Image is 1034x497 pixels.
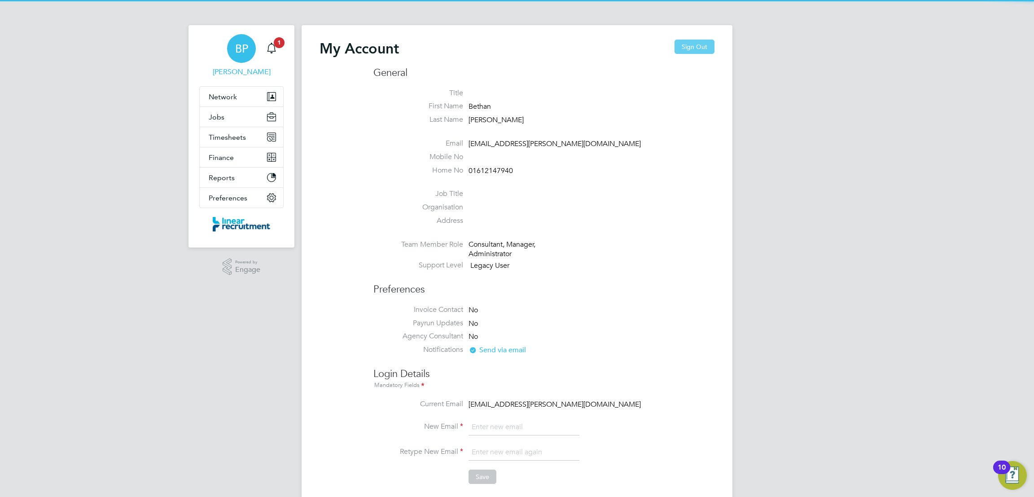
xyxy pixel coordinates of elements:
[469,240,554,259] div: Consultant, Manager, Administrator
[263,34,280,63] a: 1
[373,189,463,199] label: Job Title
[200,107,283,127] button: Jobs
[373,102,463,111] label: First Name
[235,258,260,266] span: Powered by
[200,168,283,187] button: Reports
[209,113,224,121] span: Jobs
[373,115,463,124] label: Last Name
[469,306,478,315] span: No
[200,188,283,208] button: Preferences
[209,194,247,202] span: Preferences
[373,216,463,226] label: Address
[373,240,463,249] label: Team Member Role
[373,203,463,212] label: Organisation
[469,419,579,435] input: Enter new email
[200,87,283,106] button: Network
[223,258,261,275] a: Powered byEngage
[200,127,283,147] button: Timesheets
[998,461,1027,490] button: Open Resource Center, 10 new notifications
[675,40,714,54] button: Sign Out
[373,67,714,80] h3: General
[469,319,478,328] span: No
[469,139,641,148] span: [EMAIL_ADDRESS][PERSON_NAME][DOMAIN_NAME]
[998,467,1006,479] div: 10
[199,67,284,77] span: Bethan Parr
[373,447,463,457] label: Retype New Email
[235,43,248,54] span: BP
[470,262,509,271] span: Legacy User
[373,381,714,390] div: Mandatory Fields
[373,399,463,409] label: Current Email
[373,274,714,296] h3: Preferences
[373,89,463,98] label: Title
[200,147,283,167] button: Finance
[209,133,246,142] span: Timesheets
[199,217,284,231] a: Go to home page
[373,319,463,328] label: Payrun Updates
[469,346,526,355] span: Send via email
[373,359,714,390] h3: Login Details
[320,40,399,58] h2: My Account
[373,345,463,355] label: Notifications
[469,166,513,175] span: 01612147940
[373,332,463,341] label: Agency Consultant
[469,115,524,124] span: [PERSON_NAME]
[373,139,463,148] label: Email
[373,166,463,175] label: Home No
[209,173,235,182] span: Reports
[213,217,270,231] img: linearrecruitment-logo-retina.png
[199,34,284,77] a: BP[PERSON_NAME]
[373,422,463,431] label: New Email
[373,152,463,162] label: Mobile No
[209,93,237,101] span: Network
[373,261,463,270] label: Support Level
[469,400,641,409] span: [EMAIL_ADDRESS][PERSON_NAME][DOMAIN_NAME]
[469,333,478,342] span: No
[188,25,294,248] nav: Main navigation
[209,153,234,162] span: Finance
[274,37,285,48] span: 1
[469,102,491,111] span: Bethan
[469,444,579,461] input: Enter new email again
[373,305,463,315] label: Invoice Contact
[235,266,260,274] span: Engage
[469,470,496,484] button: Save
